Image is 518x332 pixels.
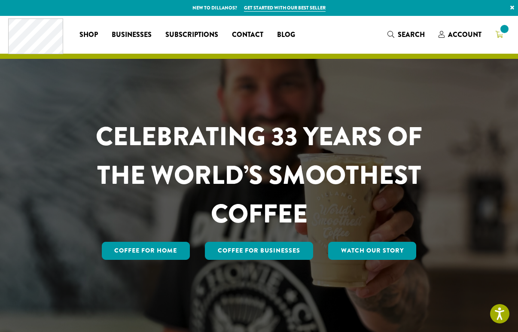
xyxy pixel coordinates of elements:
span: Search [398,30,425,40]
a: Coffee for Home [102,242,190,260]
a: Watch Our Story [328,242,417,260]
a: Get started with our best seller [244,4,326,12]
span: Businesses [112,30,152,40]
a: Shop [73,28,105,42]
span: Blog [277,30,295,40]
span: Subscriptions [165,30,218,40]
h1: CELEBRATING 33 YEARS OF THE WORLD’S SMOOTHEST COFFEE [70,117,448,233]
span: Shop [79,30,98,40]
span: Account [448,30,481,40]
span: Contact [232,30,263,40]
a: Search [381,27,432,42]
a: Coffee For Businesses [205,242,313,260]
